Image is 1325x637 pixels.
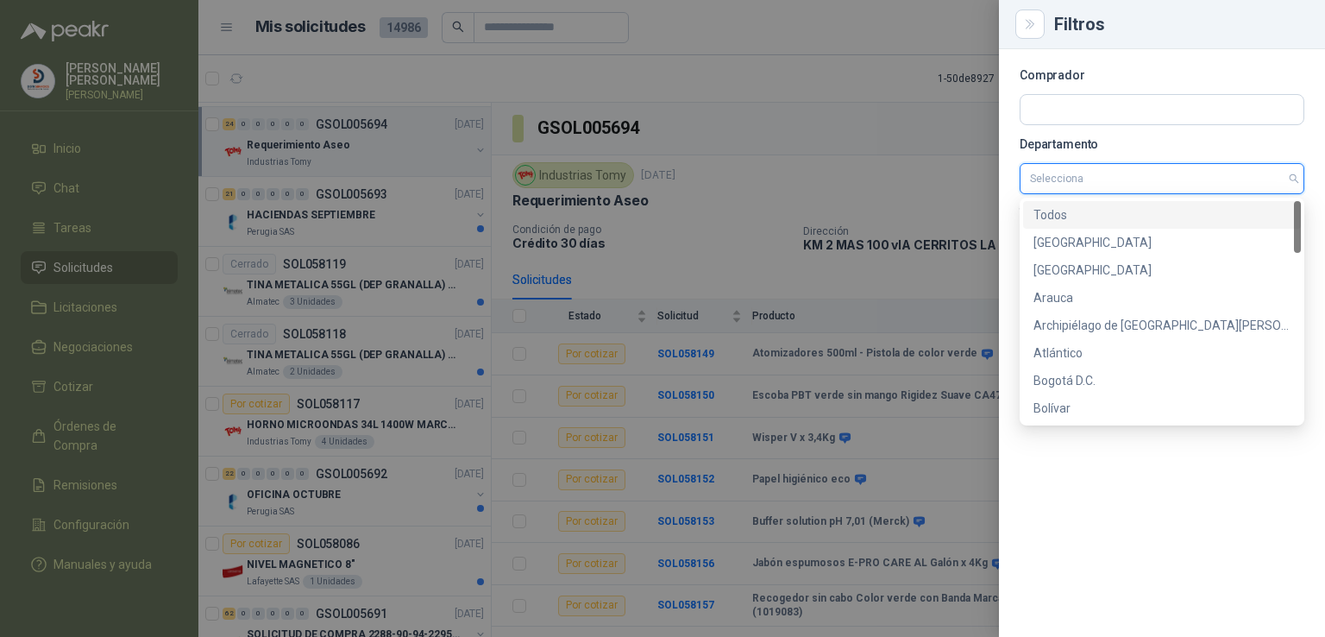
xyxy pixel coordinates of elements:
div: Antioquia [1023,256,1301,284]
div: Arauca [1023,284,1301,312]
div: Bolívar [1023,394,1301,422]
div: Arauca [1033,288,1290,307]
button: Close [1020,14,1040,35]
div: Filtros [1054,16,1304,33]
div: Amazonas [1023,229,1301,256]
div: Atlántico [1033,344,1290,363]
div: Archipiélago de San Andrés, Providencia y Santa Catalina [1023,312,1301,339]
div: [GEOGRAPHIC_DATA] [1033,233,1290,252]
p: Departamento [1020,139,1304,149]
div: [GEOGRAPHIC_DATA] [1033,261,1290,280]
div: Todos [1023,201,1301,229]
div: Bolívar [1033,399,1290,418]
div: Bogotá D.C. [1023,367,1301,394]
div: Archipiélago de [GEOGRAPHIC_DATA][PERSON_NAME], Providencia y [GEOGRAPHIC_DATA][PERSON_NAME] [1033,316,1290,335]
div: Bogotá D.C. [1033,371,1290,390]
div: Todos [1033,205,1290,224]
div: Atlántico [1023,339,1301,367]
p: Comprador [1020,70,1304,80]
